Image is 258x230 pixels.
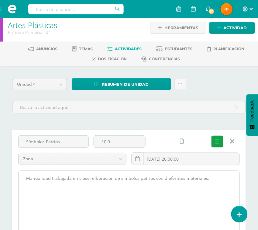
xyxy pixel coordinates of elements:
a: Temas [72,44,93,54]
span: Anuncios [36,47,57,51]
button: Feedback - Mostrar encuesta [246,94,258,136]
a: Actividad [209,22,255,34]
span: 60 [208,8,215,15]
a: Anuncios [28,44,57,54]
span: Feedback [249,100,255,122]
span: Planificación [214,47,245,51]
span: Actividad [224,22,247,33]
a: Resumen de unidad [72,78,171,90]
span: Zona [23,153,110,165]
input: Busca un usuario... [28,4,124,14]
span: Actividades [115,47,142,51]
span: Temas [79,47,93,51]
a: Conferencias [142,54,180,64]
input: Busca la actividad aquí... [12,101,246,113]
input: Título [19,136,88,148]
a: Zona [19,153,126,165]
a: Estudiantes [156,44,193,54]
span: Dosificación [98,57,127,61]
span: Resumen de unidad [102,79,149,90]
a: Planificación [207,44,245,54]
span: Unidad 4 [17,78,50,90]
a: Unidad 4 [12,78,67,90]
a: Dosificación [93,54,127,64]
img: b627009eeb884ee8f26058925bf2c8d6.png [221,3,233,15]
span: Conferencias [149,57,180,61]
a: Herramientas [150,22,206,34]
span: Herramientas [164,22,198,33]
h1: Artes Plásticas [8,21,142,29]
a: Actividades [107,44,142,54]
a: Artes Plásticas [8,20,57,30]
div: Primero Primaria 'B' [8,29,142,35]
input: Fecha de entrega [132,153,240,165]
input: Puntos máximos [94,136,145,148]
span: Estudiantes [165,47,193,51]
